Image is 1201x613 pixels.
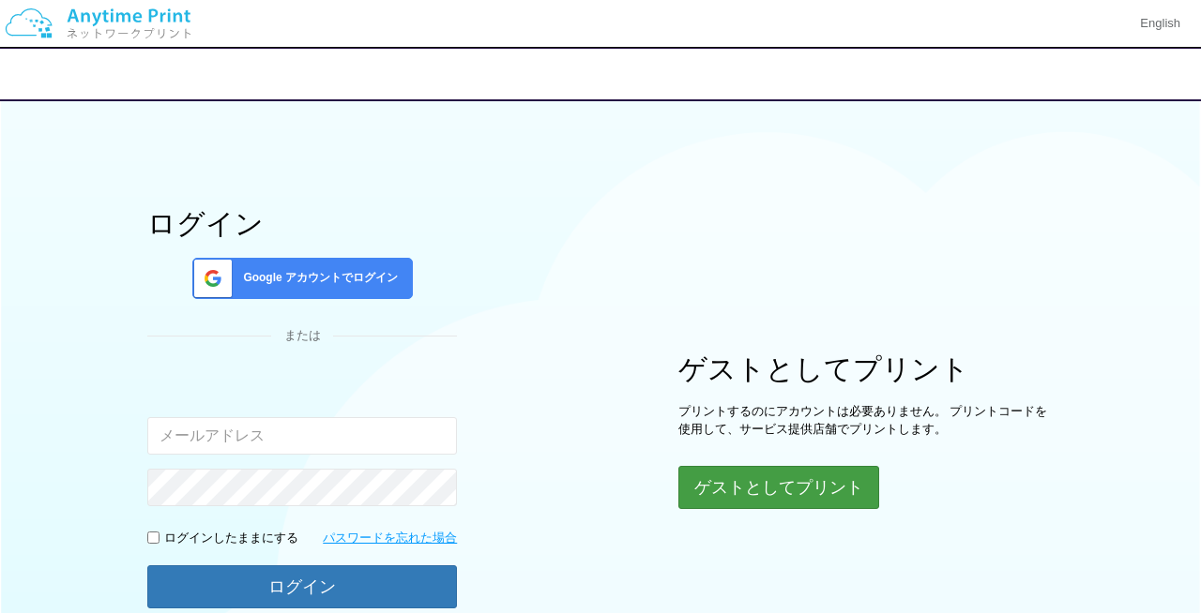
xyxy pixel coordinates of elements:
[678,403,1054,438] p: プリントするのにアカウントは必要ありません。 プリントコードを使用して、サービス提供店舗でプリントします。
[570,67,631,82] span: ログイン
[678,353,1054,384] h1: ゲストとしてプリント
[147,208,457,239] h1: ログイン
[34,66,69,82] a: 戻る
[147,327,457,345] div: または
[147,565,457,608] button: ログイン
[678,466,879,509] button: ゲストとしてプリント
[323,530,457,547] a: パスワードを忘れた場合
[147,417,457,455] input: メールアドレス
[164,530,298,547] p: ログインしたままにする
[236,270,398,286] span: Google アカウントでログイン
